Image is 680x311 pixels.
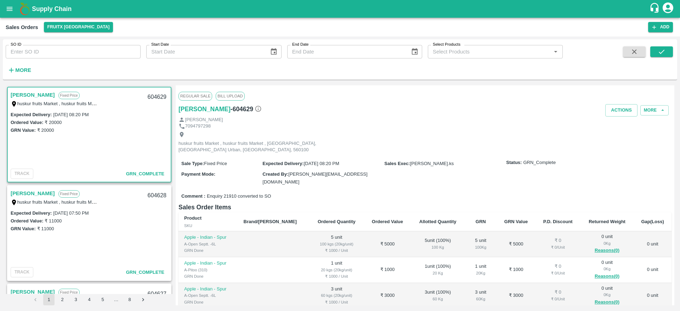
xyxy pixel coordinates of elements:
[541,244,575,250] div: ₹ 0 / Unit
[315,247,358,254] div: ₹ 1000 / Unit
[181,193,205,200] label: Comment :
[605,104,637,117] button: Actions
[267,45,280,58] button: Choose date
[126,270,164,275] span: GRN_Complete
[416,270,459,276] div: 20 Kg
[433,42,460,47] label: Select Products
[181,171,215,177] label: Payment Mode :
[541,289,575,296] div: ₹ 0
[586,285,628,306] div: 0 unit
[151,42,169,47] label: Start Date
[184,241,232,247] div: A-Open Septt. -6L
[304,161,339,166] span: [DATE] 08:20 PM
[384,161,410,166] label: Sales Exec :
[17,199,287,205] label: huskur fruits Market , huskur fruits Market , [GEOGRAPHIC_DATA], [GEOGRAPHIC_DATA] Urban, [GEOGRA...
[364,257,411,283] td: ₹ 1000
[648,22,673,32] button: Add
[6,45,141,58] input: Enter SO ID
[470,270,491,276] div: 20 Kg
[315,299,358,305] div: ₹ 1000 / Unit
[185,117,223,123] p: [PERSON_NAME]
[470,263,491,276] div: 1 unit
[470,289,491,302] div: 3 unit
[11,287,55,296] a: [PERSON_NAME]
[410,161,454,166] span: [PERSON_NAME].ks
[649,2,662,15] div: customer-support
[408,45,421,58] button: Choose date
[11,42,21,47] label: SO ID
[1,1,18,17] button: open drawer
[178,202,671,212] h6: Sales Order Items
[184,215,202,221] b: Product
[84,294,95,305] button: Go to page 4
[37,128,54,133] label: ₹ 20000
[143,286,171,302] div: 604627
[11,90,55,100] a: [PERSON_NAME]
[497,283,535,309] td: ₹ 3000
[315,273,358,279] div: ₹ 1000 / Unit
[110,296,122,303] div: …
[6,64,33,76] button: More
[185,123,211,130] p: 7094797298
[292,42,308,47] label: End Date
[662,1,674,16] div: account of current user
[416,244,459,250] div: 100 Kg
[70,294,81,305] button: Go to page 3
[416,237,459,250] div: 5 unit ( 100 %)
[11,120,43,125] label: Ordered Value:
[634,283,671,309] td: 0 unit
[506,159,522,166] label: Status:
[641,219,664,224] b: Gap(Loss)
[419,219,457,224] b: Allotted Quantity
[58,92,80,99] p: Fixed Price
[58,289,80,296] p: Fixed Price
[178,140,338,153] p: huskur fruits Market , huskur fruits Market , [GEOGRAPHIC_DATA], [GEOGRAPHIC_DATA] Urban, [GEOGRA...
[634,257,671,283] td: 0 unit
[586,247,628,255] button: Reasons(0)
[216,92,244,100] span: Bill Upload
[184,273,232,279] div: GRN Done
[504,219,528,224] b: GRN Value
[231,104,262,114] h6: - 604629
[364,231,411,257] td: ₹ 5000
[262,171,288,177] label: Created By :
[523,159,556,166] span: GRN_Complete
[45,120,62,125] label: ₹ 20000
[15,67,31,73] strong: More
[318,219,356,224] b: Ordered Quantity
[37,226,54,231] label: ₹ 11000
[53,112,89,117] label: [DATE] 08:20 PM
[586,240,628,247] div: 0 Kg
[309,231,364,257] td: 5 unit
[541,263,575,270] div: ₹ 0
[29,294,150,305] nav: pagination navigation
[178,104,231,114] a: [PERSON_NAME]
[416,289,459,302] div: 3 unit ( 100 %)
[586,298,628,306] button: Reasons(0)
[309,283,364,309] td: 3 unit
[586,292,628,298] div: 0 Kg
[287,45,405,58] input: End Date
[146,45,264,58] input: Start Date
[11,226,36,231] label: GRN Value:
[178,92,212,100] span: Regular Sale
[53,210,89,216] label: [DATE] 07:50 PM
[184,222,232,229] div: SKU
[57,294,68,305] button: Go to page 2
[11,112,52,117] label: Expected Delivery :
[181,161,204,166] label: Sale Type :
[416,263,459,276] div: 1 unit ( 100 %)
[143,187,171,204] div: 604628
[315,292,358,299] div: 60 kgs (20kg/unit)
[18,2,32,16] img: logo
[184,292,232,299] div: A-Open Septt. -6L
[43,294,55,305] button: page 1
[470,237,491,250] div: 5 unit
[126,171,164,176] span: GRN_Complete
[416,296,459,302] div: 60 Kg
[124,294,135,305] button: Go to page 8
[184,299,232,305] div: GRN Done
[143,89,171,106] div: 604629
[430,47,549,56] input: Select Products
